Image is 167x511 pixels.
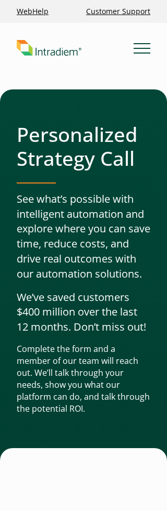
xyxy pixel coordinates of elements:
[82,2,154,21] a: Customer Support
[17,290,150,335] p: We’ve saved customers $400 million over the last 12 months. Don’t miss out!
[17,123,150,170] h1: Personalized Strategy Call
[17,40,81,56] img: Intradiem
[17,343,150,415] p: Complete the form and a member of our team will reach out. We’ll talk through your needs, show yo...
[17,192,150,282] p: See what’s possible with intelligent automation and explore where you can save time, reduce costs...
[17,40,134,56] a: Link to homepage of Intradiem
[134,40,150,56] button: Mobile Navigation Button
[13,2,53,21] a: Link opens in a new window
